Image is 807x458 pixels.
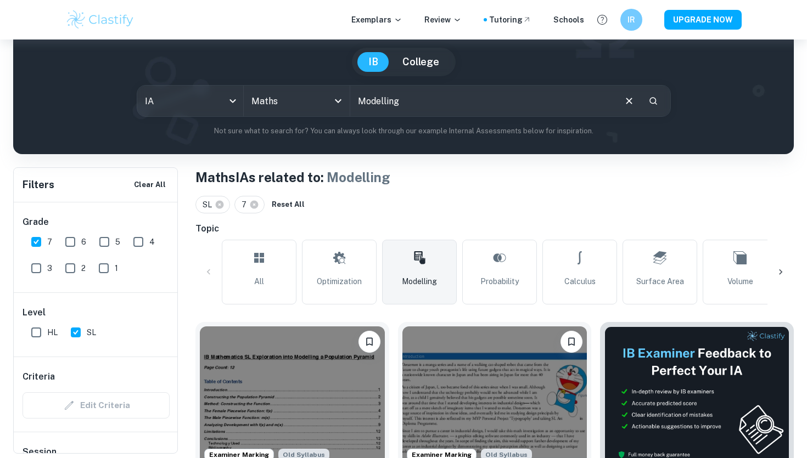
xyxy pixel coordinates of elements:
span: Volume [727,275,753,287]
span: Probability [480,275,519,287]
div: Criteria filters are unavailable when searching by topic [23,392,170,419]
button: Open [330,93,346,109]
span: 4 [149,236,155,248]
span: HL [47,326,58,338]
button: Clear All [131,177,169,193]
a: Tutoring [489,14,531,26]
span: SL [87,326,96,338]
a: Schools [553,14,584,26]
span: Calculus [564,275,596,287]
button: Bookmark [358,331,380,353]
h6: Criteria [23,370,55,383]
h6: Topic [195,222,794,235]
button: UPGRADE NOW [664,10,742,30]
h6: Level [23,306,170,319]
button: Reset All [269,196,307,213]
span: SL [203,199,217,211]
p: Not sure what to search for? You can always look through our example Internal Assessments below f... [22,126,785,137]
div: SL [195,196,230,213]
button: Clear [619,91,640,111]
span: Modelling [327,169,390,185]
span: Surface Area [636,275,684,287]
span: 2 [81,262,86,274]
p: Exemplars [351,14,402,26]
span: All [254,275,264,287]
h1: Maths IAs related to: [195,167,794,187]
button: Help and Feedback [593,10,612,29]
span: 3 [47,262,52,274]
h6: Grade [23,216,170,229]
span: 5 [115,236,120,248]
h6: Filters [23,177,54,193]
span: 6 [81,236,86,248]
img: Clastify logo [65,9,135,31]
div: IA [137,86,243,116]
button: IR [620,9,642,31]
span: Optimization [317,275,362,287]
span: Modelling [402,275,437,287]
span: 7 [242,199,251,211]
span: 1 [115,262,118,274]
h6: IR [625,14,638,26]
span: 7 [47,236,52,248]
div: 7 [234,196,265,213]
button: Search [644,92,663,110]
button: Bookmark [561,331,582,353]
button: College [391,52,450,72]
input: E.g. neural networks, space, population modelling... [350,86,614,116]
button: IB [357,52,389,72]
p: Review [424,14,462,26]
